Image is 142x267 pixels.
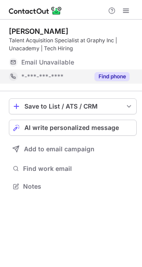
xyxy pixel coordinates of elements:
div: Save to List / ATS / CRM [24,103,121,110]
button: Notes [9,180,137,193]
button: Add to email campaign [9,141,137,157]
div: [PERSON_NAME] [9,27,68,36]
span: Email Unavailable [21,58,74,66]
button: Reveal Button [95,72,130,81]
button: Find work email [9,162,137,175]
img: ContactOut v5.3.10 [9,5,62,16]
button: AI write personalized message [9,120,137,136]
span: Add to email campaign [24,146,95,153]
span: AI write personalized message [24,124,119,131]
span: Notes [23,182,133,190]
button: save-profile-one-click [9,98,137,114]
span: Find work email [23,165,133,173]
div: Talent Acquisition Specialist at Graphy Inc | Unacademy | Tech Hiring [9,36,137,53]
